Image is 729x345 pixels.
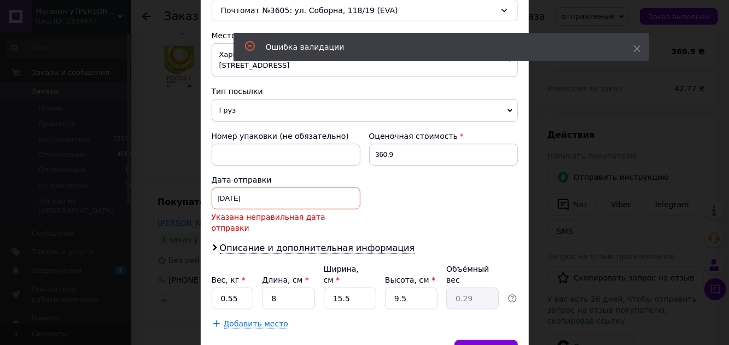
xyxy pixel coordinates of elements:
[212,276,246,284] label: Вес, кг
[220,243,415,254] span: Описание и дополнительная информация
[262,276,308,284] label: Длина, см
[212,43,518,77] span: Харьков: №2 (до 30 кг на одно место): просп. [PERSON_NAME] (ран. [STREET_ADDRESS]
[212,31,277,40] span: Место отправки
[369,131,518,142] div: Оценочная стоимость
[385,276,435,284] label: Высота, см
[212,99,518,122] span: Груз
[212,174,360,185] div: Дата отправки
[212,131,360,142] div: Номер упаковки (не обязательно)
[324,265,359,284] label: Ширина, см
[212,212,360,233] span: Указана неправильная дата отправки
[266,42,606,52] div: Ошибка валидации
[224,319,289,329] span: Добавить место
[446,264,499,285] div: Объёмный вес
[212,87,263,96] span: Тип посылки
